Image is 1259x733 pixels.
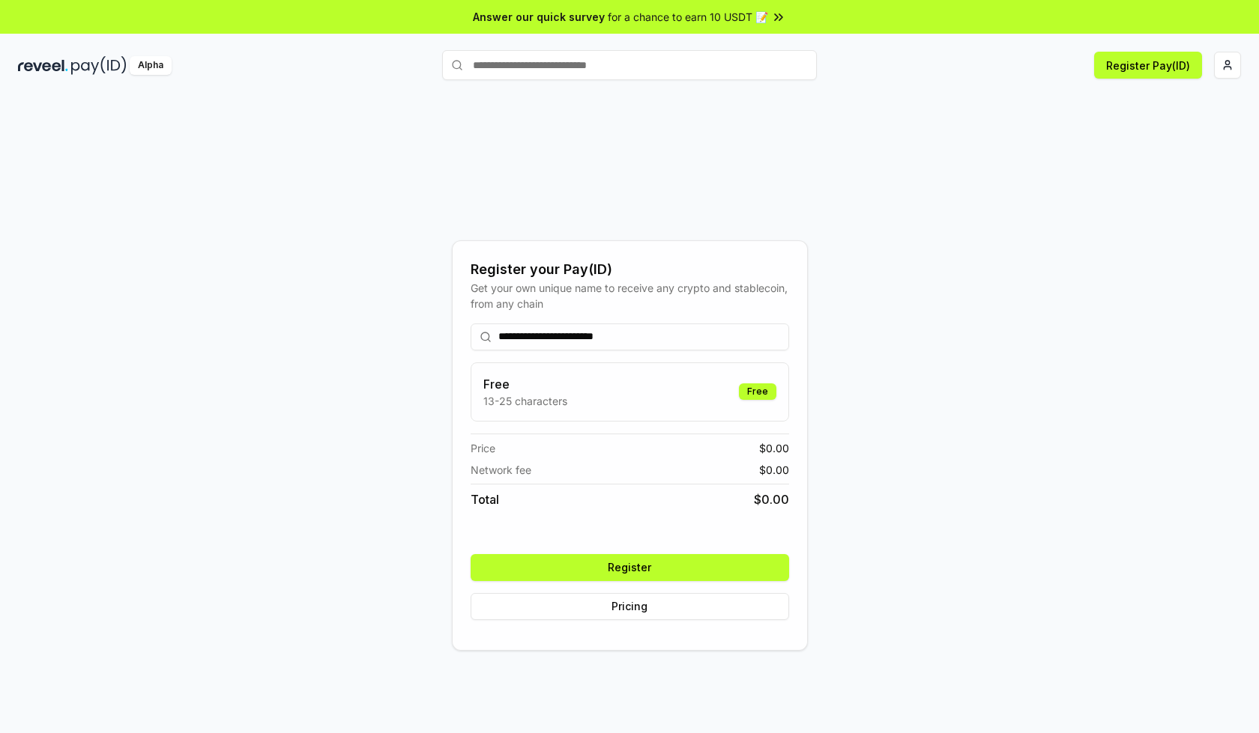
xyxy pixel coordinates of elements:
button: Register [471,554,789,581]
span: $ 0.00 [754,490,789,508]
h3: Free [483,375,567,393]
img: pay_id [71,56,127,75]
img: reveel_dark [18,56,68,75]
div: Register your Pay(ID) [471,259,789,280]
span: Answer our quick survey [473,9,605,25]
button: Register Pay(ID) [1094,52,1202,79]
span: Total [471,490,499,508]
p: 13-25 characters [483,393,567,409]
div: Alpha [130,56,172,75]
div: Get your own unique name to receive any crypto and stablecoin, from any chain [471,280,789,311]
span: $ 0.00 [759,462,789,478]
span: $ 0.00 [759,440,789,456]
button: Pricing [471,593,789,620]
span: Price [471,440,495,456]
span: Network fee [471,462,531,478]
div: Free [739,383,776,400]
span: for a chance to earn 10 USDT 📝 [608,9,768,25]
